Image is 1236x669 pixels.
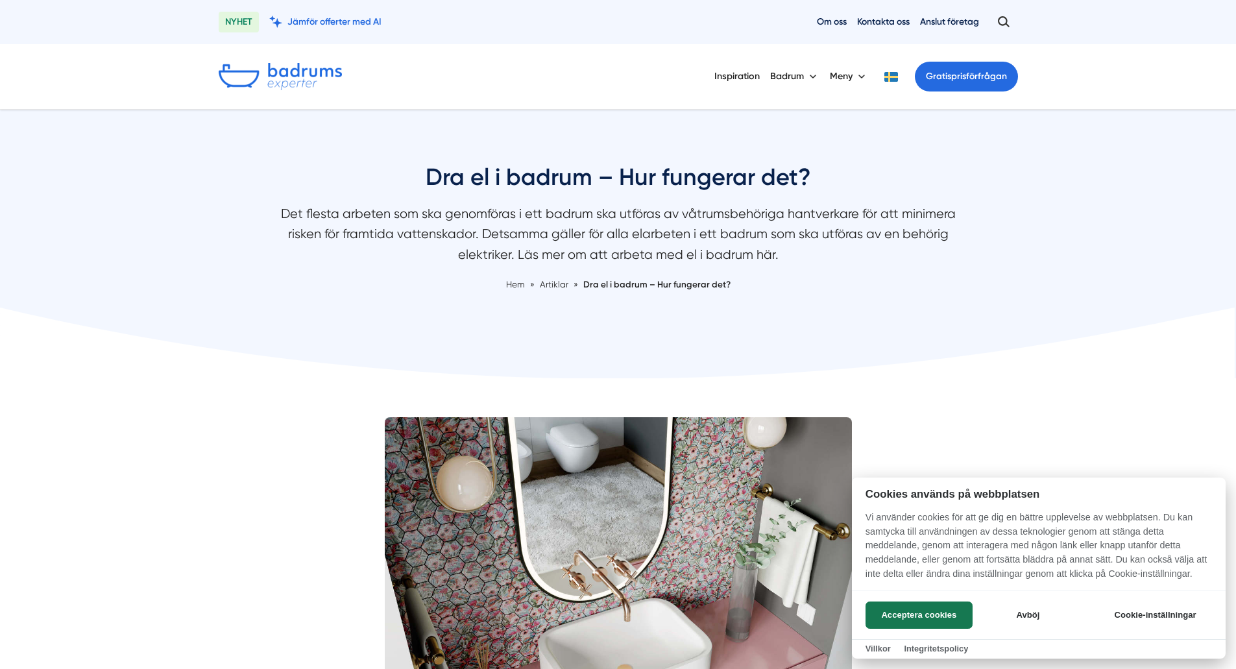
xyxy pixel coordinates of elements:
a: Integritetspolicy [904,644,968,653]
h2: Cookies används på webbplatsen [852,488,1226,500]
button: Acceptera cookies [866,602,973,629]
p: Vi använder cookies för att ge dig en bättre upplevelse av webbplatsen. Du kan samtycka till anvä... [852,511,1226,590]
a: Villkor [866,644,891,653]
button: Avböj [976,602,1080,629]
button: Cookie-inställningar [1098,602,1212,629]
